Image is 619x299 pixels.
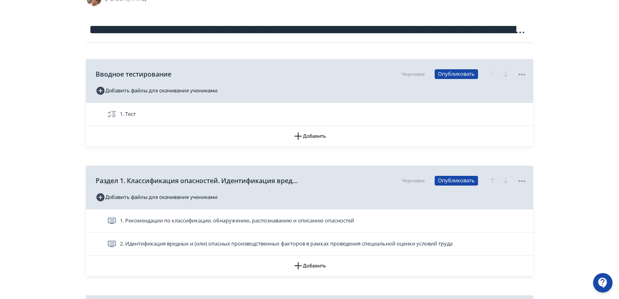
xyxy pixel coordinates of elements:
[435,69,478,79] button: Опубликовать
[401,177,425,184] div: Черновик
[96,84,218,97] button: Добавить файлы для скачивания учениками
[86,209,533,233] div: 1. Рекомендации по классификации, обнаружению, распознаванию и описанию опасностей
[401,70,425,78] div: Черновик
[120,110,136,118] span: 1. Тест
[86,233,533,256] div: 2. Идентификация вредных и (или) опасных производственных факторов в рамках проведения специально...
[86,256,533,276] button: Добавить
[86,126,533,146] button: Добавить
[96,69,171,79] span: Вводное тестирование
[96,176,298,186] span: Раздел 1. Классификация опасностей. Идентификация вредных и (или) опасных производственных фактор...
[435,176,478,186] button: Опубликовать
[86,103,533,126] div: 1. Тест
[120,217,354,225] span: 1. Рекомендации по классификации, обнаружению, распознаванию и описанию опасностей
[120,240,453,248] span: 2. Идентификация вредных и (или) опасных производственных факторов в рамках проведения специально...
[96,191,218,204] button: Добавить файлы для скачивания учениками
